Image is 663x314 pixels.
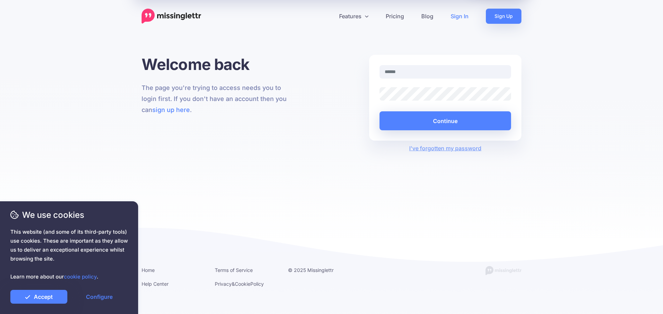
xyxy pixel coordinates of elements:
a: cookie policy [64,273,97,280]
button: Continue [379,111,511,130]
a: Sign In [442,9,477,24]
a: Help Center [142,281,169,287]
li: © 2025 Missinglettr [288,266,351,274]
a: Blog [413,9,442,24]
a: Accept [10,290,67,304]
h1: Welcome back [142,55,294,74]
a: Cookie [235,281,250,287]
li: & Policy [215,280,278,288]
a: Privacy [215,281,232,287]
a: Terms of Service [215,267,253,273]
a: Configure [71,290,128,304]
a: sign up here [152,106,190,113]
p: The page you're trying to access needs you to login first. If you don't have an account then you ... [142,82,294,115]
a: I've forgotten my password [409,145,481,152]
span: This website (and some of its third-party tools) use cookies. These are important as they allow u... [10,227,128,281]
a: Home [142,267,155,273]
a: Features [330,9,377,24]
a: Pricing [377,9,413,24]
a: Sign Up [486,9,521,24]
span: We use cookies [10,209,128,221]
